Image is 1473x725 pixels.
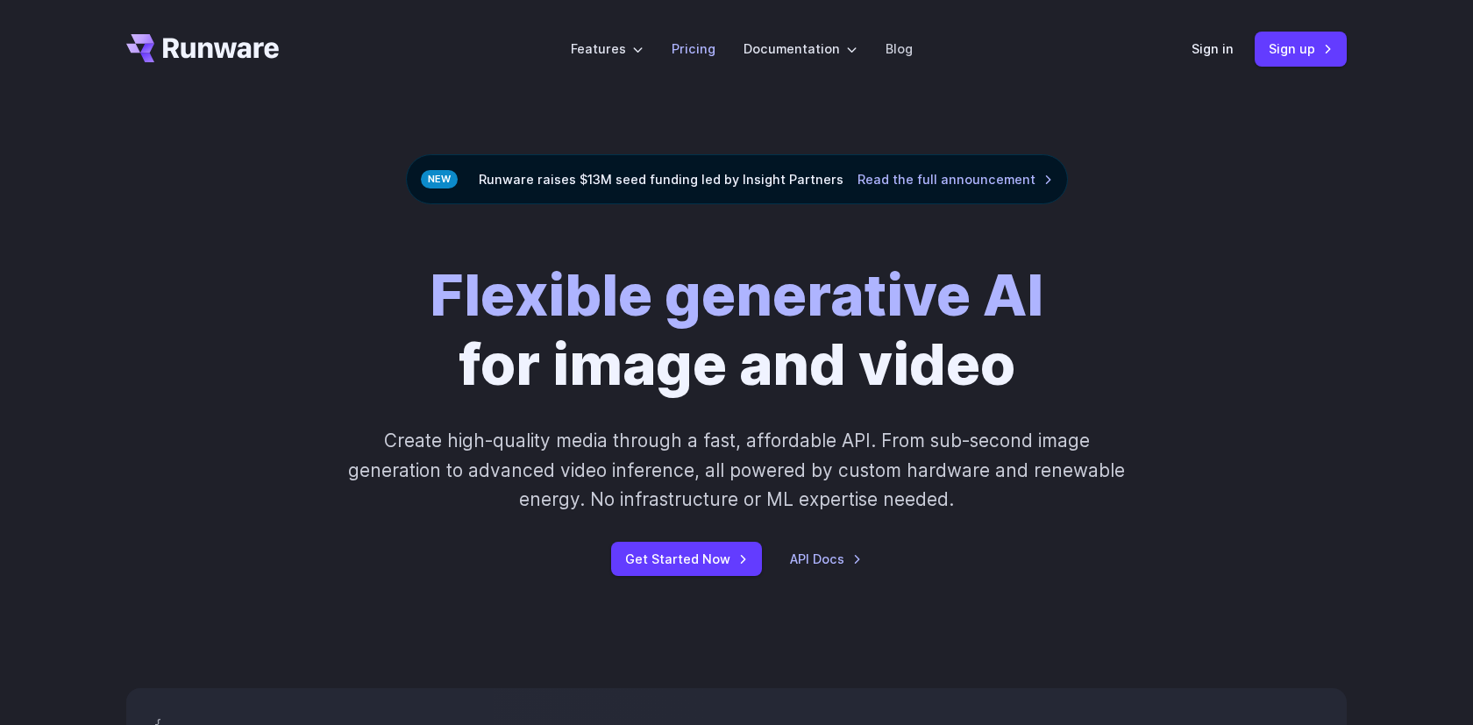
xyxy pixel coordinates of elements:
label: Features [571,39,644,59]
a: Sign up [1255,32,1347,66]
h1: for image and video [430,260,1043,398]
a: Get Started Now [611,542,762,576]
a: Blog [886,39,913,59]
p: Create high-quality media through a fast, affordable API. From sub-second image generation to adv... [346,426,1128,514]
a: Pricing [672,39,715,59]
a: API Docs [790,549,862,569]
div: Runware raises $13M seed funding led by Insight Partners [406,154,1068,204]
a: Go to / [126,34,279,62]
label: Documentation [744,39,857,59]
a: Sign in [1192,39,1234,59]
a: Read the full announcement [857,169,1053,189]
strong: Flexible generative AI [430,259,1043,330]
